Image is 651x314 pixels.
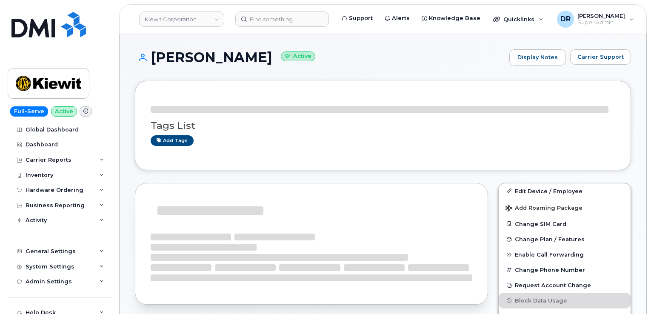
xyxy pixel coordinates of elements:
[499,262,631,277] button: Change Phone Number
[577,53,624,61] span: Carrier Support
[151,120,615,131] h3: Tags List
[515,236,585,243] span: Change Plan / Features
[499,231,631,247] button: Change Plan / Features
[499,216,631,231] button: Change SIM Card
[499,277,631,293] button: Request Account Change
[499,293,631,308] button: Block Data Usage
[499,199,631,216] button: Add Roaming Package
[499,247,631,262] button: Enable Call Forwarding
[515,251,584,258] span: Enable Call Forwarding
[505,205,582,213] span: Add Roaming Package
[499,183,631,199] a: Edit Device / Employee
[135,50,505,65] h1: [PERSON_NAME]
[281,51,315,61] small: Active
[151,135,194,146] a: Add tags
[509,49,566,66] a: Display Notes
[570,49,631,65] button: Carrier Support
